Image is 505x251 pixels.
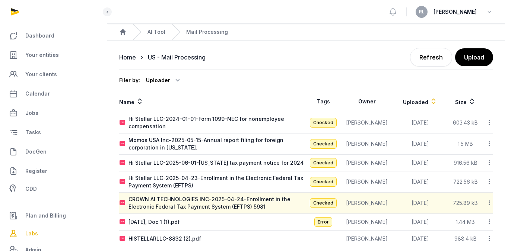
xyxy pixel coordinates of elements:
[340,214,393,231] td: [PERSON_NAME]
[128,174,306,189] div: Hi Stellar LLC-2025-04-23-Enrollment in the Electronic Federal Tax Payment System (EFTPS)
[120,120,126,126] img: pdf.svg
[25,70,57,79] span: Your clients
[447,155,484,171] td: 916.56 kB
[25,211,66,220] span: Plan and Billing
[6,46,101,64] a: Your entities
[25,147,47,156] span: DocGen
[147,28,165,36] a: AI Tool
[412,219,429,225] span: [DATE]
[6,181,101,196] a: CDD
[412,178,429,185] span: [DATE]
[412,200,429,206] span: [DATE]
[310,158,337,168] span: Checked
[25,184,37,193] span: CDD
[128,196,306,210] div: CROWN AI TECHNOLOGIES INC-2025-04-24-Enrollment in the Electronic Federal Tax Payment System (EFT...
[6,143,101,161] a: DocGen
[128,115,306,130] div: Hi Stellar LLC-2024-01-01-Form 1099-NEC for nonemployee compensation
[419,10,425,14] span: RL
[6,85,101,103] a: Calendar
[6,123,101,141] a: Tasks
[120,236,126,242] img: pdf.svg
[25,167,47,176] span: Register
[340,133,393,155] td: [PERSON_NAME]
[393,91,447,112] th: Uploaded
[25,51,59,59] span: Your entities
[412,160,429,166] span: [DATE]
[107,24,505,41] nav: Breadcrumb
[128,136,306,151] div: Momos USA Inc-2025-05-15-Annual report filing for foreign corporation in [US_STATE].
[447,214,484,231] td: 1.44 MB
[6,207,101,225] a: Plan and Billing
[120,219,126,225] img: pdf.svg
[455,48,493,66] button: Upload
[310,118,337,128] span: Checked
[6,104,101,122] a: Jobs
[128,159,304,167] div: Hi Stellar LLC-2025-06-01-[US_STATE] tax payment notice for 2024
[447,193,484,214] td: 725.89 kB
[314,217,332,227] span: Error
[120,160,126,166] img: pdf.svg
[310,139,337,149] span: Checked
[340,155,393,171] td: [PERSON_NAME]
[119,91,306,112] th: Name
[416,6,428,18] button: RL
[310,177,337,187] span: Checked
[447,133,484,155] td: 1.5 MB
[128,235,201,242] div: HISTELLARLLC-8832 (2).pdf
[447,171,484,193] td: 722.56 kB
[340,91,393,112] th: Owner
[340,231,393,247] td: [PERSON_NAME]
[410,48,452,67] a: Refresh
[412,119,429,126] span: [DATE]
[433,7,477,16] span: [PERSON_NAME]
[340,193,393,214] td: [PERSON_NAME]
[310,198,337,208] span: Checked
[146,74,182,86] div: Uploader
[25,31,54,40] span: Dashboard
[120,179,126,185] img: pdf.svg
[306,91,340,112] th: Tags
[25,109,38,118] span: Jobs
[120,200,126,206] img: pdf.svg
[6,65,101,83] a: Your clients
[119,48,306,66] nav: Breadcrumb
[119,53,136,62] div: Home
[340,112,393,133] td: [PERSON_NAME]
[120,141,126,147] img: pdf.svg
[412,141,429,147] span: [DATE]
[186,28,228,36] span: Mail Processing
[25,128,41,137] span: Tasks
[412,235,429,242] span: [DATE]
[128,218,180,226] div: [DATE], Doc 1 (1).pdf
[6,27,101,45] a: Dashboard
[119,77,140,84] div: Filer by:
[447,112,484,133] td: 603.43 kB
[6,162,101,180] a: Register
[148,53,206,62] div: US - Mail Processing
[6,225,101,242] a: Labs
[340,171,393,193] td: [PERSON_NAME]
[25,229,38,238] span: Labs
[447,91,484,112] th: Size
[25,89,50,98] span: Calendar
[447,231,484,247] td: 988.4 kB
